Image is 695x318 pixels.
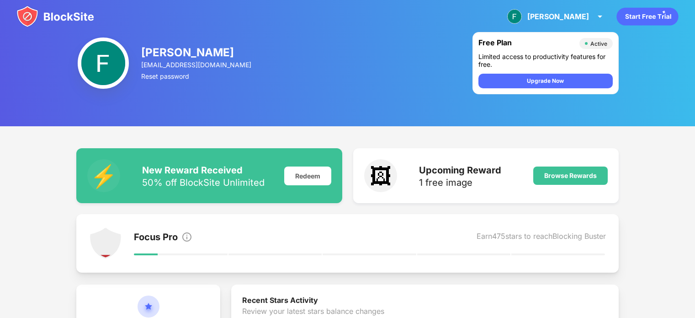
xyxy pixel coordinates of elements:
div: [PERSON_NAME] [141,46,253,59]
img: blocksite-icon.svg [16,5,94,27]
div: Recent Stars Activity [242,296,608,307]
div: New Reward Received [142,165,265,176]
div: Active [590,40,607,47]
img: ACg8ocLietIwDlZud8tVntwUYGfnYkh9Sk-65IGrUzqRae51qfCdYg=s96-c [78,38,129,89]
div: [PERSON_NAME] [527,12,589,21]
img: ACg8ocLietIwDlZud8tVntwUYGfnYkh9Sk-65IGrUzqRae51qfCdYg=s96-c [507,9,522,24]
div: 50% off BlockSite Unlimited [142,178,265,187]
div: Earn 475 stars to reach Blocking Buster [477,232,606,244]
div: Upgrade Now [527,76,564,86]
img: points-level-1.svg [89,227,122,260]
div: ⚡️ [87,159,120,192]
div: Upcoming Reward [419,165,501,176]
div: Browse Rewards [544,172,597,179]
div: Limited access to productivity features for free. [478,53,613,68]
div: Focus Pro [134,232,178,244]
div: animation [616,7,679,26]
div: Reset password [141,72,253,80]
div: [EMAIL_ADDRESS][DOMAIN_NAME] [141,61,253,69]
img: info.svg [181,232,192,243]
div: 🖼 [364,159,397,192]
div: 1 free image [419,178,501,187]
div: Free Plan [478,38,575,49]
div: Redeem [284,167,331,185]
